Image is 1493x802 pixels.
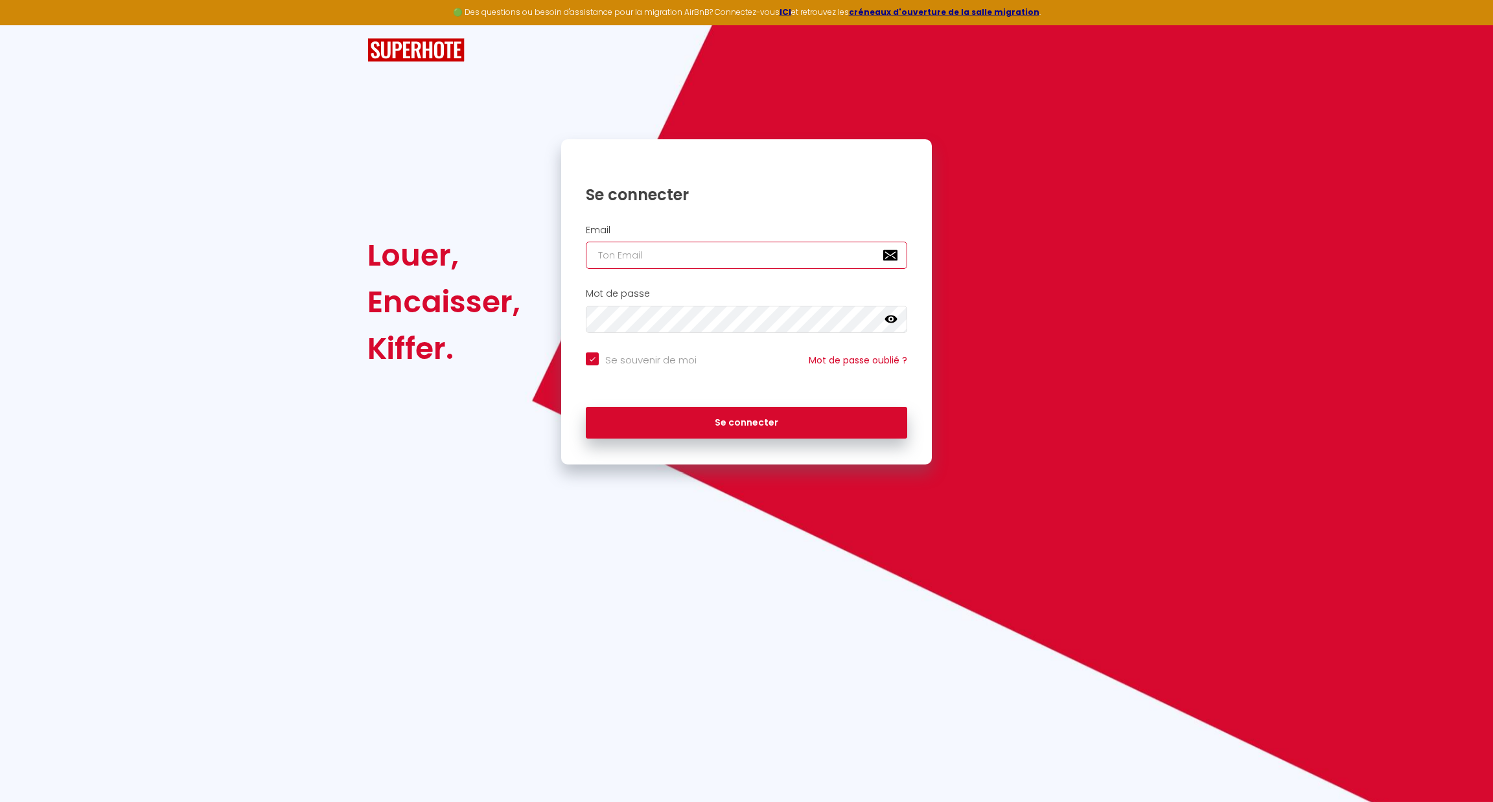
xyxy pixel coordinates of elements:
input: Ton Email [586,242,907,269]
h1: Se connecter [586,185,907,205]
div: Louer, [367,232,520,279]
a: Mot de passe oublié ? [809,354,907,367]
h2: Email [586,225,907,236]
img: SuperHote logo [367,38,465,62]
a: ICI [780,6,791,17]
button: Ouvrir le widget de chat LiveChat [10,5,49,44]
button: Se connecter [586,407,907,439]
div: Encaisser, [367,279,520,325]
div: Kiffer. [367,325,520,372]
a: créneaux d'ouverture de la salle migration [849,6,1039,17]
h2: Mot de passe [586,288,907,299]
